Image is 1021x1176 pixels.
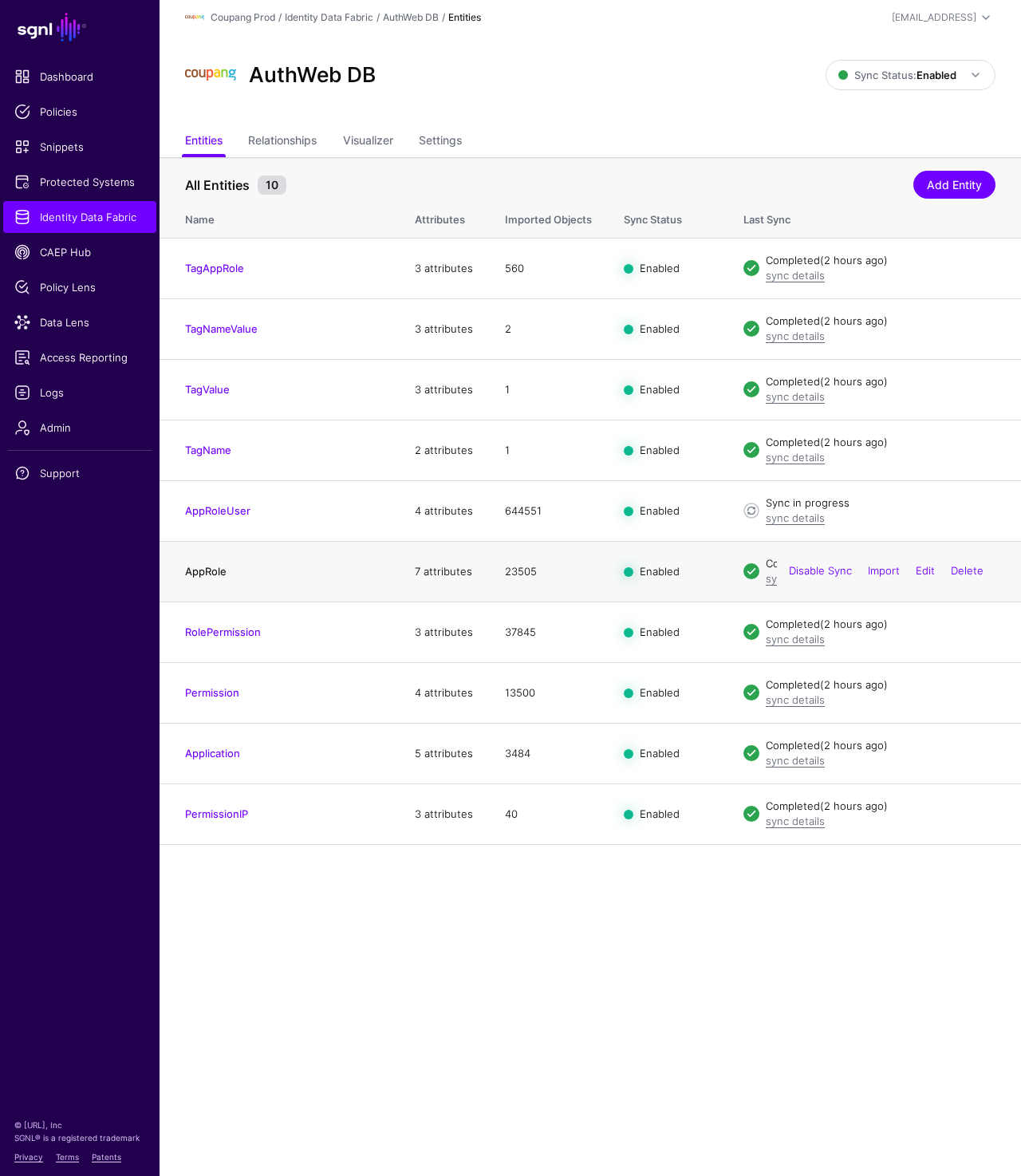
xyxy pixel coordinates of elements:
td: 13500 [489,662,608,723]
span: Enabled [640,747,680,760]
span: Enabled [640,625,680,638]
p: © [URL], Inc [14,1119,145,1131]
strong: Entities [448,11,481,23]
td: 3 attributes [399,359,489,420]
a: sync details [766,511,825,524]
td: 7 attributes [399,541,489,602]
td: 3484 [489,723,608,783]
td: 560 [489,238,608,298]
a: sync details [766,330,825,342]
div: Completed (2 hours ago) [766,374,995,390]
a: sync details [766,572,825,585]
span: Enabled [640,504,680,517]
a: TagNameValue [185,322,258,335]
td: 2 attributes [399,420,489,480]
div: Completed (2 hours ago) [766,435,995,451]
a: Snippets [3,131,156,163]
span: Identity Data Fabric [14,209,145,225]
a: Logs [3,377,156,408]
td: 3 attributes [399,783,489,844]
a: RolePermission [185,625,261,638]
span: Admin [14,420,145,436]
div: / [373,10,383,25]
span: Dashboard [14,69,145,85]
a: sync details [766,451,825,464]
a: TagAppRole [185,262,244,274]
div: Sync in progress [766,495,995,511]
span: Support [14,465,145,481]
a: Disable Sync [789,565,852,578]
a: sync details [766,390,825,403]
a: Policies [3,96,156,128]
th: Last Sync [727,196,1021,238]
a: Identity Data Fabric [285,11,373,23]
td: 3 attributes [399,298,489,359]
a: Identity Data Fabric [3,201,156,233]
div: Completed (2 hours ago) [766,314,995,330]
img: svg+xml;base64,PHN2ZyBpZD0iTG9nbyIgeG1sbnM9Imh0dHA6Ly93d3cudzMub3JnLzIwMDAvc3ZnIiB3aWR0aD0iMTIxLj... [185,8,204,27]
a: CAEP Hub [3,236,156,268]
span: Policy Lens [14,279,145,295]
span: CAEP Hub [14,244,145,260]
a: Relationships [248,127,317,157]
a: Admin [3,412,156,444]
a: AppRole [185,565,227,578]
span: Policies [14,104,145,120]
td: 40 [489,783,608,844]
td: 3 attributes [399,602,489,662]
th: Imported Objects [489,196,608,238]
a: sync details [766,693,825,706]
a: Edit [916,565,935,578]
td: 4 attributes [399,662,489,723]
a: Protected Systems [3,166,156,198]
span: Logs [14,385,145,401]
div: Completed (2 hours ago) [766,738,995,754]
div: Completed (2 hours ago) [766,253,995,269]
span: Sync Status: [838,69,956,81]
strong: Enabled [917,69,956,81]
a: Coupang Prod [211,11,275,23]
th: Sync Status [608,196,727,238]
a: Access Reporting [3,341,156,373]
td: 4 attributes [399,480,489,541]
a: TagValue [185,383,230,396]
td: 644551 [489,480,608,541]
a: sync details [766,269,825,282]
a: Import [868,565,900,578]
a: Terms [56,1152,79,1162]
td: 23505 [489,541,608,602]
td: 37845 [489,602,608,662]
a: SGNL [10,10,150,45]
th: Name [160,196,399,238]
a: AuthWeb DB [383,11,439,23]
a: PermissionIP [185,807,248,820]
span: Enabled [640,262,680,274]
div: Completed (2 hours ago) [766,617,995,633]
a: Privacy [14,1152,43,1162]
span: All Entities [181,176,254,195]
td: 1 [489,359,608,420]
a: Add Entity [913,171,995,199]
div: / [439,10,448,25]
p: SGNL® is a registered trademark [14,1131,145,1144]
div: Completed (2 hours ago) [766,799,995,815]
div: Completed (1 hour ago) [766,556,995,572]
div: / [275,10,285,25]
a: Entities [185,127,223,157]
small: 10 [258,176,286,195]
img: svg+xml;base64,PHN2ZyBpZD0iTG9nbyIgeG1sbnM9Imh0dHA6Ly93d3cudzMub3JnLzIwMDAvc3ZnIiB3aWR0aD0iMTIxLj... [185,49,236,101]
a: Delete [951,565,984,578]
a: TagName [185,444,231,456]
a: Application [185,747,240,760]
div: Completed (2 hours ago) [766,677,995,693]
span: Access Reporting [14,349,145,365]
td: 2 [489,298,608,359]
a: sync details [766,815,825,827]
a: Patents [92,1152,121,1162]
span: Snippets [14,139,145,155]
span: Protected Systems [14,174,145,190]
a: Settings [419,127,462,157]
a: sync details [766,633,825,645]
div: [EMAIL_ADDRESS] [892,10,976,25]
a: Permission [185,686,239,699]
